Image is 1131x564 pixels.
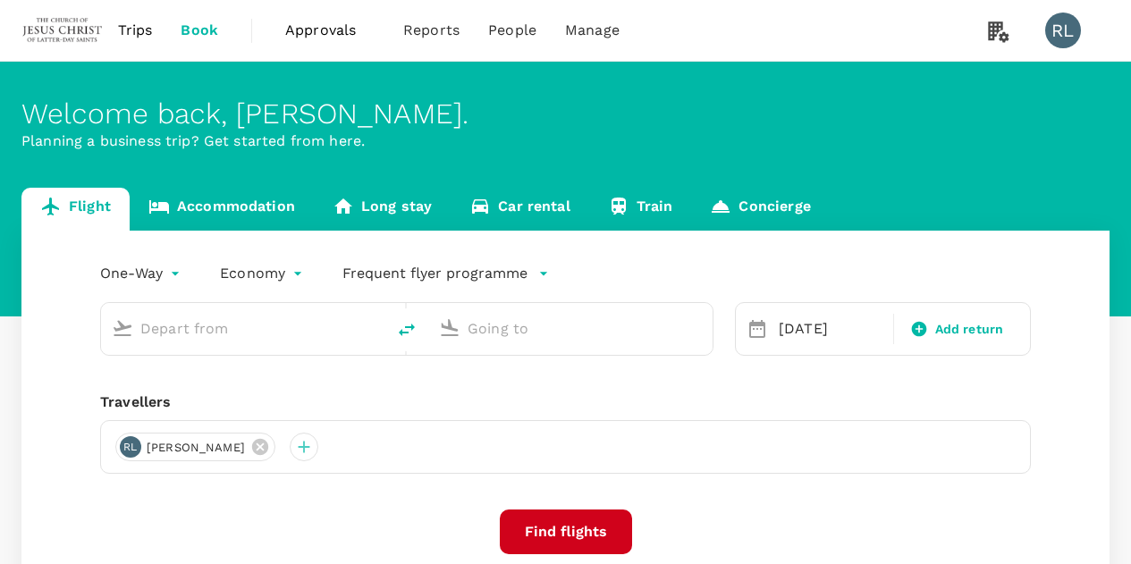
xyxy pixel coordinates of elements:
[21,188,130,231] a: Flight
[21,97,1110,130] div: Welcome back , [PERSON_NAME] .
[21,11,104,50] img: The Malaysian Church of Jesus Christ of Latter-day Saints
[373,326,376,330] button: Open
[403,20,460,41] span: Reports
[488,20,536,41] span: People
[21,130,1110,152] p: Planning a business trip? Get started from here.
[691,188,829,231] a: Concierge
[700,326,704,330] button: Open
[130,188,314,231] a: Accommodation
[565,20,620,41] span: Manage
[140,315,348,342] input: Depart from
[115,433,275,461] div: RL[PERSON_NAME]
[118,20,153,41] span: Trips
[342,263,549,284] button: Frequent flyer programme
[500,509,632,554] button: Find flights
[100,391,1031,413] div: Travellers
[342,263,528,284] p: Frequent flyer programme
[589,188,692,231] a: Train
[385,308,428,351] button: delete
[181,20,218,41] span: Book
[220,259,307,288] div: Economy
[468,315,675,342] input: Going to
[314,188,451,231] a: Long stay
[100,259,184,288] div: One-Way
[120,436,141,458] div: RL
[772,311,890,347] div: [DATE]
[451,188,589,231] a: Car rental
[1045,13,1081,48] div: RL
[935,320,1004,339] span: Add return
[285,20,375,41] span: Approvals
[136,439,256,457] span: [PERSON_NAME]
